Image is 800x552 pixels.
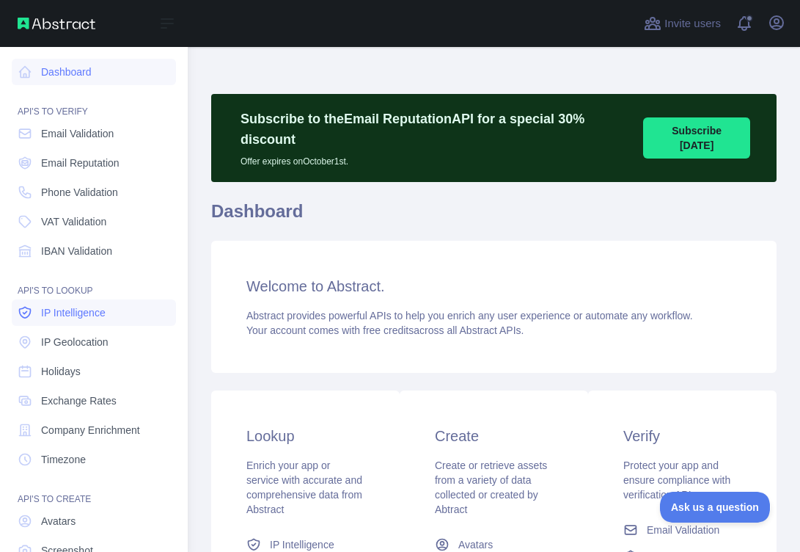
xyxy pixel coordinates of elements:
[12,238,176,264] a: IBAN Validation
[363,324,414,336] span: free credits
[211,200,777,235] h1: Dashboard
[12,59,176,85] a: Dashboard
[41,126,114,141] span: Email Validation
[12,267,176,297] div: API'S TO LOOKUP
[18,18,95,29] img: Abstract API
[246,276,741,297] h3: Welcome to Abstract.
[435,426,553,446] h3: Create
[246,426,364,446] h3: Lookup
[623,460,730,501] span: Protect your app and ensure compliance with verification APIs
[41,244,112,258] span: IBAN Validation
[246,324,524,336] span: Your account comes with across all Abstract APIs.
[12,179,176,206] a: Phone Validation
[647,523,719,537] span: Email Validation
[617,517,747,543] a: Email Validation
[246,460,362,515] span: Enrich your app or service with accurate and comprehensive data from Abstract
[458,537,493,552] span: Avatars
[41,514,76,529] span: Avatars
[41,335,109,349] span: IP Geolocation
[41,393,117,408] span: Exchange Rates
[41,364,81,379] span: Holidays
[12,150,176,176] a: Email Reputation
[12,476,176,505] div: API'S TO CREATE
[12,417,176,443] a: Company Enrichment
[241,150,628,167] p: Offer expires on October 1st.
[270,537,334,552] span: IP Intelligence
[12,88,176,117] div: API'S TO VERIFY
[12,299,176,326] a: IP Intelligence
[41,185,118,200] span: Phone Validation
[12,358,176,385] a: Holidays
[435,460,547,515] span: Create or retrieve assets from a variety of data collected or created by Abtract
[12,508,176,534] a: Avatars
[246,310,693,322] span: Abstract provides powerful APIs to help you enrich any user experience or automate any workflow.
[41,423,140,437] span: Company Enrichment
[643,117,750,159] button: Subscribe [DATE]
[12,208,176,235] a: VAT Validation
[41,214,106,229] span: VAT Validation
[41,305,106,320] span: IP Intelligence
[623,426,741,446] h3: Verify
[664,15,721,32] span: Invite users
[41,452,86,467] span: Timezone
[12,388,176,414] a: Exchange Rates
[660,492,771,523] iframe: Toggle Customer Support
[41,156,120,170] span: Email Reputation
[12,120,176,147] a: Email Validation
[641,12,724,35] button: Invite users
[241,109,628,150] p: Subscribe to the Email Reputation API for a special 30 % discount
[12,329,176,355] a: IP Geolocation
[12,446,176,473] a: Timezone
